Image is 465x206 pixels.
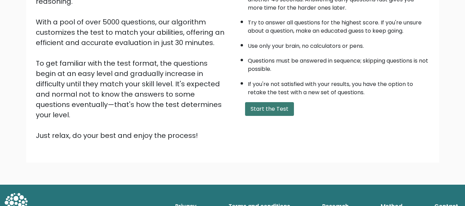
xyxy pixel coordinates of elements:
[245,102,294,116] button: Start the Test
[248,15,430,35] li: Try to answer all questions for the highest score. If you're unsure about a question, make an edu...
[248,53,430,73] li: Questions must be answered in sequence; skipping questions is not possible.
[248,39,430,50] li: Use only your brain, no calculators or pens.
[248,77,430,97] li: If you're not satisfied with your results, you have the option to retake the test with a new set ...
